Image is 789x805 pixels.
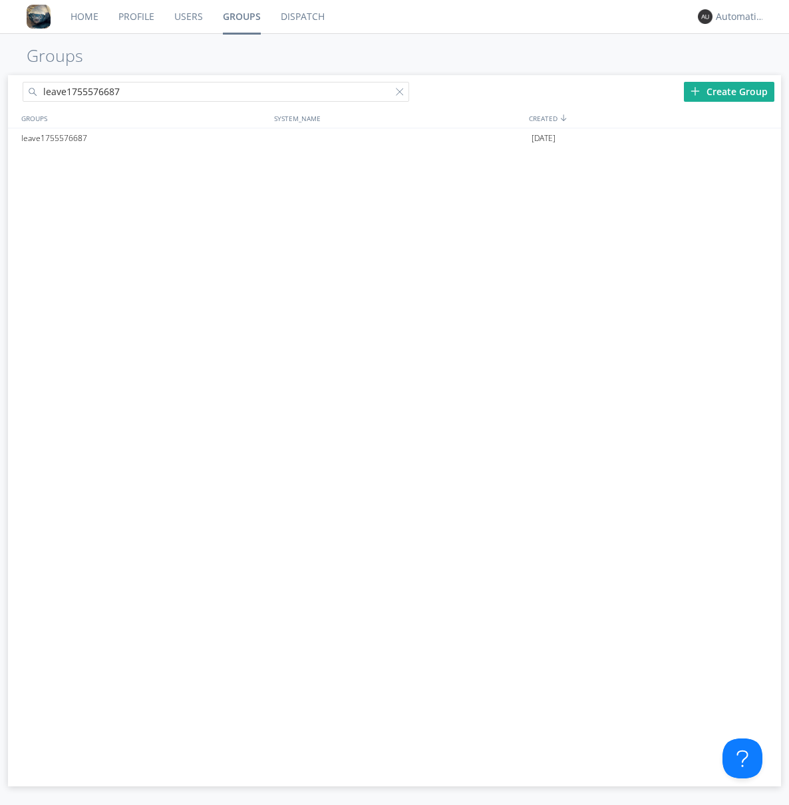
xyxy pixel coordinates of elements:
div: Create Group [684,82,774,102]
h1: Groups [27,47,789,65]
span: [DATE] [532,128,555,148]
div: CREATED [526,108,782,128]
div: Automation+0004 [716,10,766,23]
div: GROUPS [18,108,267,128]
input: Search groups [23,82,409,102]
img: plus.svg [691,86,700,96]
img: 8ff700cf5bab4eb8a436322861af2272 [27,5,51,29]
iframe: Toggle Customer Support [722,738,762,778]
a: leave1755576687[DATE] [8,128,781,148]
div: leave1755576687 [18,128,271,148]
img: 373638.png [698,9,712,24]
div: SYSTEM_NAME [271,108,525,128]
